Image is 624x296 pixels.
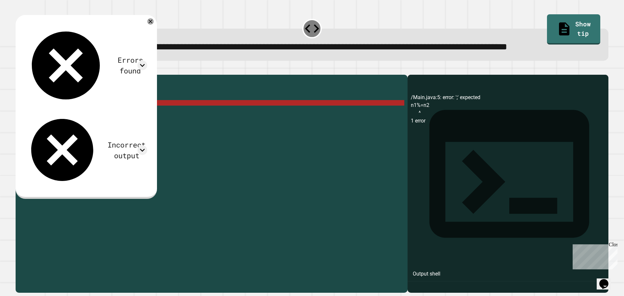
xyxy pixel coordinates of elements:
div: /Main.java:5: error: ';' expected n1%=n2 ^ 1 error [411,94,605,293]
iframe: chat widget [570,242,617,269]
div: Chat with us now!Close [3,3,45,41]
div: Incorrect output [106,139,147,161]
a: Show tip [547,14,600,44]
iframe: chat widget [597,270,617,290]
div: Errors found [113,55,147,76]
